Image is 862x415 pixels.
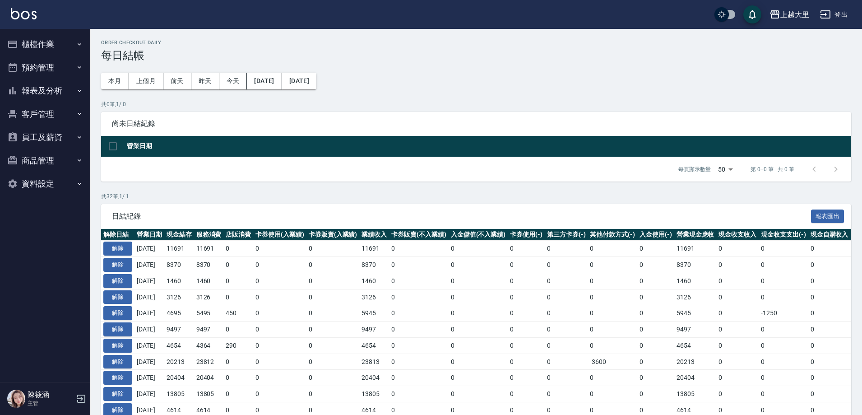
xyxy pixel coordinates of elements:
[134,305,164,322] td: [DATE]
[194,370,224,386] td: 20404
[716,257,759,273] td: 0
[637,241,674,257] td: 0
[103,371,132,385] button: 解除
[759,229,808,241] th: 現金收支支出(-)
[253,289,306,305] td: 0
[808,386,851,402] td: 0
[508,241,545,257] td: 0
[588,386,637,402] td: 0
[125,136,851,157] th: 營業日期
[674,229,717,241] th: 營業現金應收
[637,257,674,273] td: 0
[253,229,306,241] th: 卡券使用(入業績)
[588,289,637,305] td: 0
[508,305,545,322] td: 0
[4,149,87,173] button: 商品管理
[129,73,163,89] button: 上個月
[716,305,759,322] td: 0
[101,40,851,46] h2: Order checkout daily
[4,172,87,196] button: 資料設定
[808,229,851,241] th: 現金自購收入
[164,322,194,338] td: 9497
[759,289,808,305] td: 0
[389,273,449,289] td: 0
[508,354,545,370] td: 0
[449,241,508,257] td: 0
[545,257,588,273] td: 0
[164,386,194,402] td: 13805
[194,241,224,257] td: 11691
[808,305,851,322] td: 0
[759,241,808,257] td: 0
[134,257,164,273] td: [DATE]
[253,370,306,386] td: 0
[588,305,637,322] td: 0
[191,73,219,89] button: 昨天
[449,322,508,338] td: 0
[545,273,588,289] td: 0
[808,273,851,289] td: 0
[103,290,132,304] button: 解除
[194,386,224,402] td: 13805
[389,322,449,338] td: 0
[28,390,74,399] h5: 陳筱涵
[743,5,761,23] button: save
[508,257,545,273] td: 0
[759,370,808,386] td: 0
[716,322,759,338] td: 0
[223,273,253,289] td: 0
[637,322,674,338] td: 0
[716,289,759,305] td: 0
[112,119,840,128] span: 尚未日結紀錄
[223,289,253,305] td: 0
[359,229,389,241] th: 業績收入
[674,370,717,386] td: 20404
[223,386,253,402] td: 0
[716,241,759,257] td: 0
[449,257,508,273] td: 0
[808,337,851,354] td: 0
[164,241,194,257] td: 11691
[808,322,851,338] td: 0
[449,337,508,354] td: 0
[637,370,674,386] td: 0
[164,289,194,305] td: 3126
[637,337,674,354] td: 0
[759,337,808,354] td: 0
[637,386,674,402] td: 0
[359,337,389,354] td: 4654
[449,370,508,386] td: 0
[808,289,851,305] td: 0
[134,322,164,338] td: [DATE]
[223,370,253,386] td: 0
[588,322,637,338] td: 0
[389,241,449,257] td: 0
[508,386,545,402] td: 0
[359,354,389,370] td: 23813
[359,241,389,257] td: 11691
[674,386,717,402] td: 13805
[674,337,717,354] td: 4654
[716,370,759,386] td: 0
[389,337,449,354] td: 0
[508,370,545,386] td: 0
[163,73,191,89] button: 前天
[588,273,637,289] td: 0
[714,157,736,182] div: 50
[808,354,851,370] td: 0
[134,370,164,386] td: [DATE]
[545,289,588,305] td: 0
[4,56,87,79] button: 預約管理
[194,354,224,370] td: 23812
[716,386,759,402] td: 0
[674,257,717,273] td: 8370
[101,192,851,201] p: 共 32 筆, 1 / 1
[253,337,306,354] td: 0
[808,257,851,273] td: 0
[103,339,132,353] button: 解除
[359,305,389,322] td: 5945
[194,257,224,273] td: 8370
[306,337,360,354] td: 0
[508,322,545,338] td: 0
[716,273,759,289] td: 0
